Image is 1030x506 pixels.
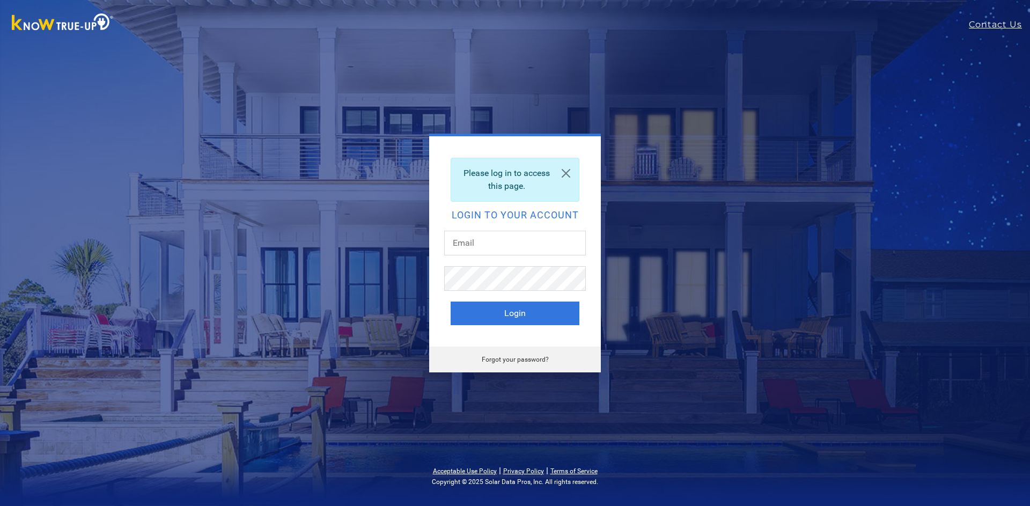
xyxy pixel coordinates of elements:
[6,11,119,35] img: Know True-Up
[499,465,501,475] span: |
[969,18,1030,31] a: Contact Us
[451,158,579,202] div: Please log in to access this page.
[451,302,579,325] button: Login
[546,465,548,475] span: |
[553,158,579,188] a: Close
[451,210,579,220] h2: Login to your account
[444,231,586,255] input: Email
[503,467,544,475] a: Privacy Policy
[550,467,598,475] a: Terms of Service
[482,356,549,363] a: Forgot your password?
[433,467,497,475] a: Acceptable Use Policy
